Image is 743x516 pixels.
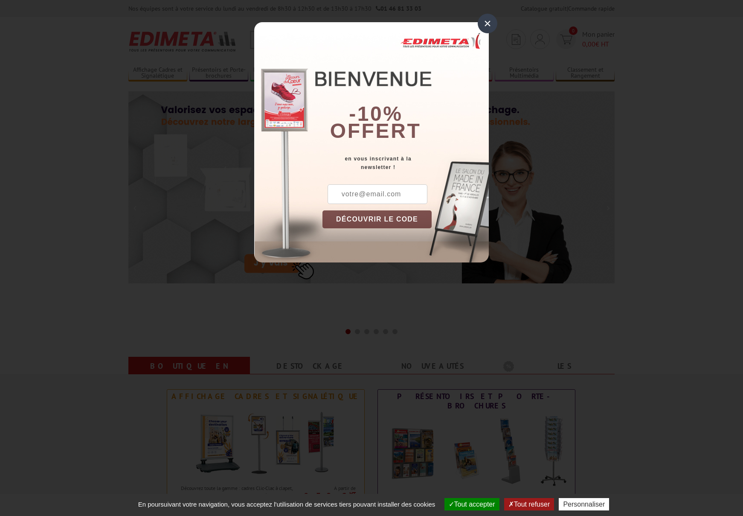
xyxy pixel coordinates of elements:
b: -10% [349,102,403,125]
button: Tout accepter [444,498,499,510]
div: × [478,14,497,33]
button: Tout refuser [504,498,554,510]
span: En poursuivant votre navigation, vous acceptez l'utilisation de services tiers pouvant installer ... [134,501,440,508]
div: en vous inscrivant à la newsletter ! [322,155,489,172]
button: Personnaliser (fenêtre modale) [559,498,609,510]
button: DÉCOUVRIR LE CODE [322,210,432,228]
input: votre@email.com [328,184,427,204]
font: offert [330,120,421,142]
